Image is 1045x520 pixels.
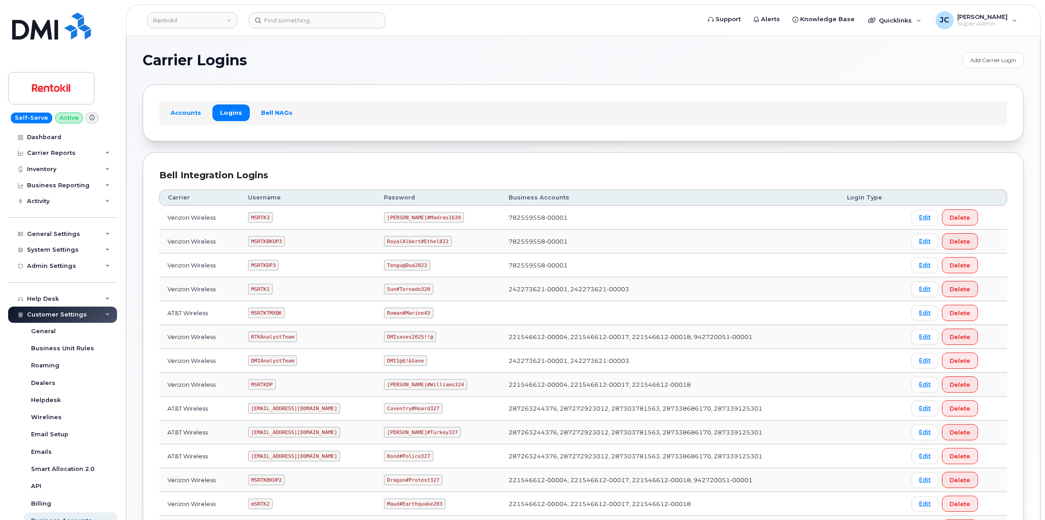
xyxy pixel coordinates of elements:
a: Edit [911,401,938,416]
span: Delete [950,309,970,317]
button: Delete [942,305,978,321]
code: MSRTKDP [248,379,275,390]
a: Bell NAGs [253,104,300,121]
button: Delete [942,233,978,249]
button: Delete [942,496,978,512]
td: AT&T Wireless [159,444,240,468]
td: 782559558-00001 [500,230,839,253]
code: RoyalAlbert#Ethel822 [384,236,451,247]
td: Verizon Wireless [159,325,240,349]
span: Delete [950,333,970,341]
th: Password [376,190,500,206]
button: Delete [942,257,978,273]
span: Delete [950,380,970,389]
td: Verizon Wireless [159,349,240,373]
a: Edit [911,425,938,440]
td: 287263244376, 287272923012, 287303781563, 287338686170, 287339125301 [500,444,839,468]
button: Delete [942,472,978,488]
td: Verizon Wireless [159,206,240,230]
span: Delete [950,357,970,365]
span: Delete [950,285,970,294]
a: Edit [911,305,938,321]
div: Bell Integration Logins [159,169,1007,182]
a: Edit [911,210,938,226]
td: 221546612-00004, 221546612-00017, 221546612-00018, 942720051-00001 [500,468,839,492]
a: Logins [212,104,250,121]
code: DMI1@$!&Save [384,355,427,366]
button: Delete [942,209,978,226]
a: Edit [911,472,938,488]
code: Bond#Police327 [384,451,433,461]
code: RTKAnalystTeam [248,331,297,342]
code: [PERSON_NAME]#Madras1639 [384,212,464,223]
button: Delete [942,353,978,369]
code: MSRTK1 [248,284,272,294]
code: Sun#Tornado320 [384,284,433,294]
a: Edit [911,281,938,297]
code: DMIsaves2025!!@ [384,331,436,342]
code: [EMAIL_ADDRESS][DOMAIN_NAME] [248,427,340,438]
a: Edit [911,258,938,273]
code: mSRTK2 [248,498,272,509]
td: AT&T Wireless [159,421,240,444]
td: 782559558-00001 [500,253,839,277]
td: Verizon Wireless [159,230,240,253]
span: Delete [950,261,970,270]
span: Delete [950,213,970,222]
span: Delete [950,428,970,437]
button: Delete [942,424,978,440]
span: Delete [950,404,970,413]
td: Verizon Wireless [159,373,240,397]
td: Verizon Wireless [159,253,240,277]
td: 221546612-00004, 221546612-00017, 221546612-00018 [500,492,839,516]
span: Delete [950,452,970,461]
span: Delete [950,500,970,508]
span: Delete [950,476,970,484]
td: AT&T Wireless [159,301,240,325]
td: AT&T Wireless [159,397,240,421]
code: Roman#Marine43 [384,307,433,318]
code: MSRTK3 [248,212,272,223]
code: MSRTKTMXBK [248,307,285,318]
code: Coventry#Hoard327 [384,403,442,414]
code: MSRTKDP3 [248,260,279,271]
a: Accounts [163,104,209,121]
code: DMIAnalystTeam [248,355,297,366]
a: Edit [911,496,938,512]
td: 221546612-00004, 221546612-00017, 221546612-00018, 942720051-00001 [500,325,839,349]
a: Edit [911,353,938,369]
span: Delete [950,237,970,246]
td: 782559558-00001 [500,206,839,230]
code: [EMAIL_ADDRESS][DOMAIN_NAME] [248,403,340,414]
a: Edit [911,377,938,393]
code: Tengu@Dua2023 [384,260,430,271]
th: Username [240,190,376,206]
a: Edit [911,329,938,345]
th: Login Type [839,190,903,206]
button: Delete [942,376,978,393]
code: [EMAIL_ADDRESS][DOMAIN_NAME] [248,451,340,461]
code: [PERSON_NAME]#Turkey327 [384,427,461,438]
span: Carrier Logins [143,54,247,67]
td: 287263244376, 287272923012, 287303781563, 287338686170, 287339125301 [500,397,839,421]
a: Edit [911,234,938,249]
button: Delete [942,281,978,297]
code: Maud#Earthquake203 [384,498,445,509]
th: Carrier [159,190,240,206]
button: Delete [942,400,978,416]
td: Verizon Wireless [159,468,240,492]
a: Add Carrier Login [963,52,1024,68]
button: Delete [942,448,978,464]
td: Verizon Wireless [159,492,240,516]
a: Edit [911,448,938,464]
th: Business Accounts [500,190,839,206]
td: 242273621-00001, 242273621-00003 [500,349,839,373]
td: 221546612-00004, 221546612-00017, 221546612-00018 [500,373,839,397]
code: MSRTKBKUP2 [248,475,285,485]
td: 242273621-00001, 242273621-00003 [500,277,839,301]
td: Verizon Wireless [159,277,240,301]
code: Dragon#Protest327 [384,475,442,485]
button: Delete [942,329,978,345]
code: [PERSON_NAME]#Williams324 [384,379,467,390]
td: 287263244376, 287272923012, 287303781563, 287338686170, 287339125301 [500,421,839,444]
